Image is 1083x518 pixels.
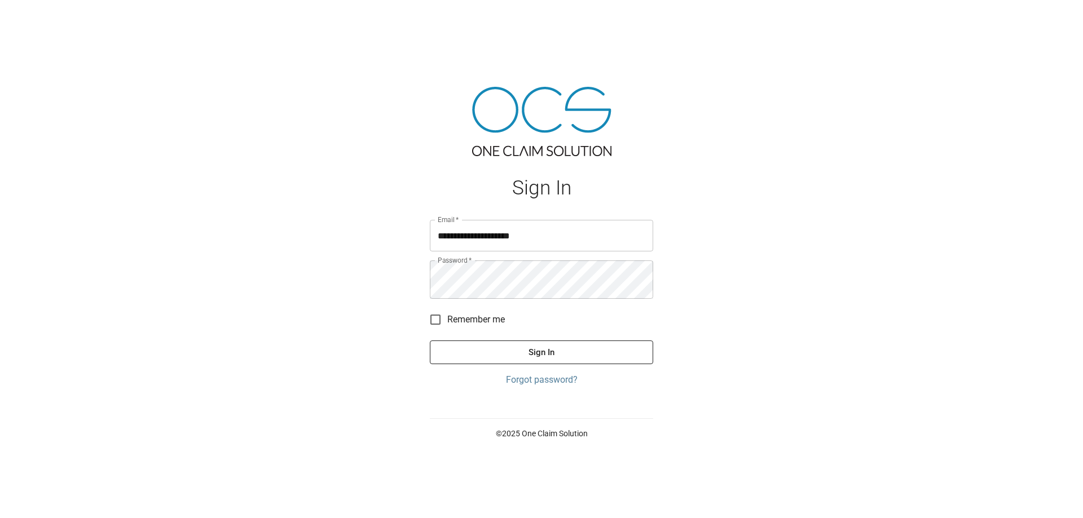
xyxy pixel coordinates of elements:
a: Forgot password? [430,373,653,387]
img: ocs-logo-white-transparent.png [14,7,59,29]
h1: Sign In [430,176,653,200]
label: Password [438,255,472,265]
span: Remember me [447,313,505,326]
button: Sign In [430,340,653,364]
p: © 2025 One Claim Solution [430,428,653,439]
label: Email [438,215,459,224]
img: ocs-logo-tra.png [472,87,611,156]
